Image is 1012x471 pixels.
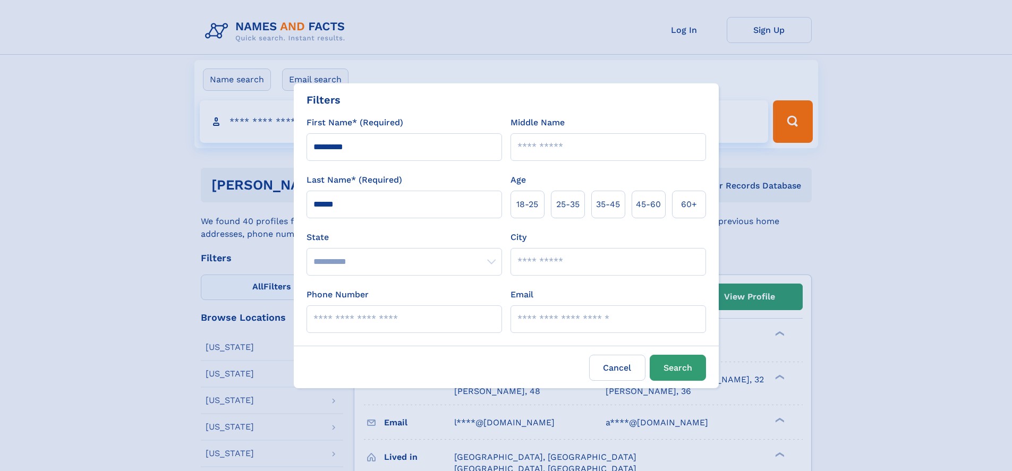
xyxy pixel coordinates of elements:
label: Last Name* (Required) [307,174,402,186]
label: Middle Name [511,116,565,129]
label: Email [511,288,533,301]
span: 25‑35 [556,198,580,211]
label: State [307,231,502,244]
label: Age [511,174,526,186]
label: City [511,231,526,244]
label: First Name* (Required) [307,116,403,129]
button: Search [650,355,706,381]
span: 18‑25 [516,198,538,211]
span: 60+ [681,198,697,211]
label: Phone Number [307,288,369,301]
span: 35‑45 [596,198,620,211]
label: Cancel [589,355,645,381]
span: 45‑60 [636,198,661,211]
div: Filters [307,92,341,108]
